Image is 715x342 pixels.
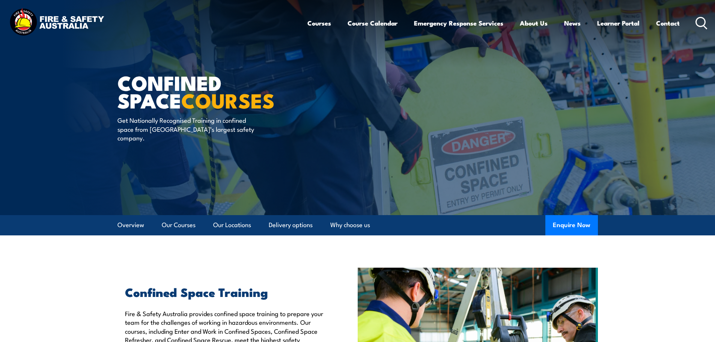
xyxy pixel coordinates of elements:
[520,13,548,33] a: About Us
[117,116,254,142] p: Get Nationally Recognised Training in confined space from [GEOGRAPHIC_DATA]’s largest safety comp...
[213,215,251,235] a: Our Locations
[414,13,503,33] a: Emergency Response Services
[117,215,144,235] a: Overview
[597,13,640,33] a: Learner Portal
[656,13,680,33] a: Contact
[181,84,275,115] strong: COURSES
[162,215,196,235] a: Our Courses
[269,215,313,235] a: Delivery options
[117,74,303,108] h1: Confined Space
[564,13,581,33] a: News
[330,215,370,235] a: Why choose us
[125,286,323,297] h2: Confined Space Training
[307,13,331,33] a: Courses
[545,215,598,235] button: Enquire Now
[348,13,397,33] a: Course Calendar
